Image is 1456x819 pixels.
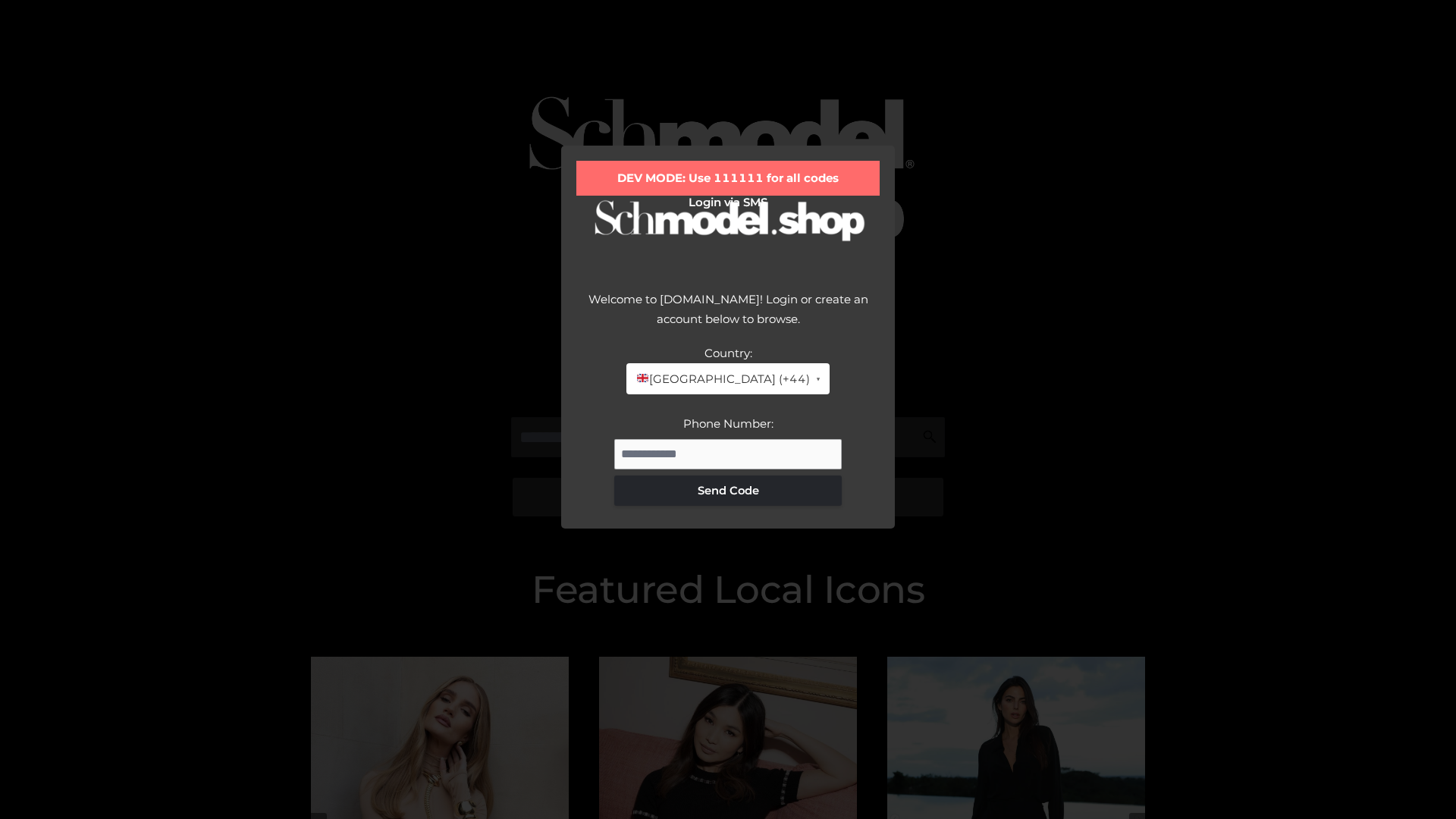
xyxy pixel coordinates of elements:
[576,290,880,344] div: Welcome to [DOMAIN_NAME]! Login or create an account below to browse.
[576,161,880,196] div: DEV MODE: Use 111111 for all codes
[576,196,880,209] h2: Login via SMS
[637,372,648,384] img: 🇬🇧
[683,416,773,431] label: Phone Number:
[704,346,752,360] label: Country:
[635,369,809,389] span: [GEOGRAPHIC_DATA] (+44)
[614,475,842,506] button: Send Code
